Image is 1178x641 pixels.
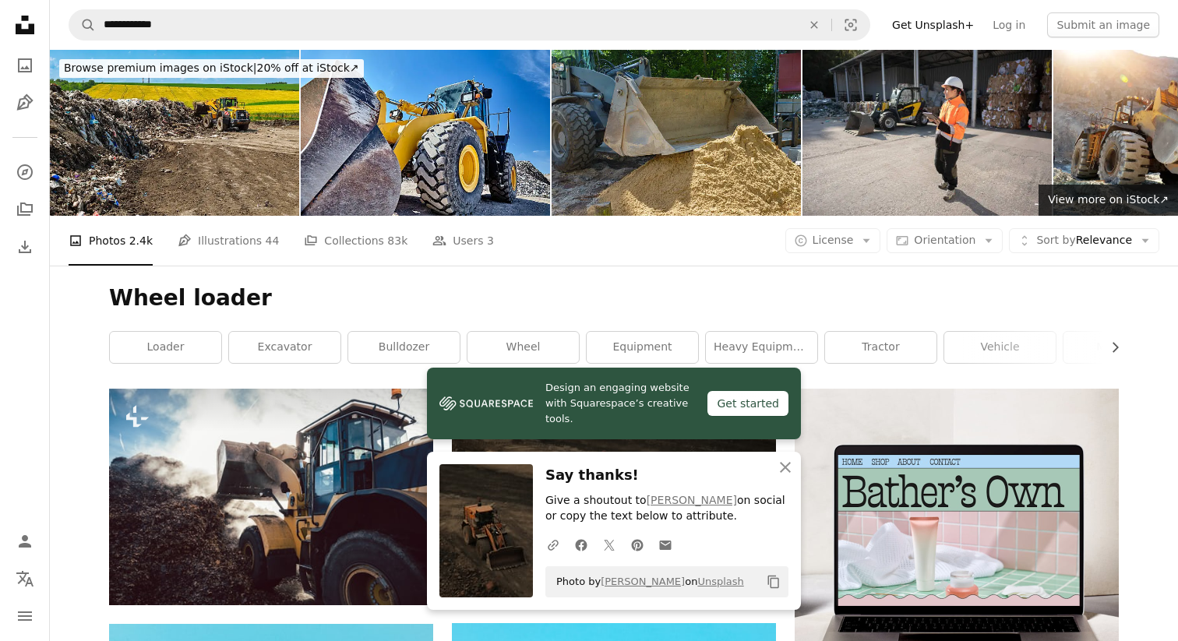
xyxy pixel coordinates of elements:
a: bulldozer [348,332,460,363]
a: Illustrations 44 [178,216,279,266]
a: equipment [587,332,698,363]
span: Sort by [1036,234,1075,246]
a: View more on iStock↗ [1039,185,1178,216]
span: Design an engaging website with Squarespace’s creative tools. [545,380,695,427]
button: Search Unsplash [69,10,96,40]
div: 20% off at iStock ↗ [59,59,364,78]
a: wheel [467,332,579,363]
span: 3 [487,232,494,249]
a: Explore [9,157,41,188]
a: Collections [9,194,41,225]
button: Sort byRelevance [1009,228,1159,253]
h3: Say thanks! [545,464,788,487]
a: excavator [229,332,340,363]
a: Get Unsplash+ [883,12,983,37]
img: Yellow bulldozer moving garbage in a landfill on a sunny day [50,50,299,216]
a: Download History [9,231,41,262]
button: scroll list to the right [1101,332,1119,363]
a: Users 3 [432,216,494,266]
button: Copy to clipboard [760,569,787,595]
img: Heavy equipment machine wheel loader on construction jobsite [301,50,550,216]
a: Share over email [651,529,679,560]
a: Browse premium images on iStock|20% off at iStock↗ [50,50,373,87]
img: Wheel loader with raised bucket and sand pile at a construction site [552,50,801,216]
a: [PERSON_NAME] [601,576,685,587]
a: Illustrations [9,87,41,118]
span: View more on iStock ↗ [1048,193,1169,206]
span: 83k [387,232,407,249]
button: Submit an image [1047,12,1159,37]
span: Photo by on [548,569,744,594]
button: Language [9,563,41,594]
span: 44 [266,232,280,249]
span: Browse premium images on iStock | [64,62,256,74]
a: [PERSON_NAME] [647,494,737,506]
div: Get started [707,391,788,416]
a: Share on Twitter [595,529,623,560]
a: Photos [9,50,41,81]
button: Orientation [887,228,1003,253]
a: loader [110,332,221,363]
img: Earth mover working on pile of compost in industrial facility [109,389,433,605]
img: file-1606177908946-d1eed1cbe4f5image [439,392,533,415]
a: Unsplash [697,576,743,587]
a: Collections 83k [304,216,407,266]
button: License [785,228,881,253]
a: Home — Unsplash [9,9,41,44]
a: Design an engaging website with Squarespace’s creative tools.Get started [427,368,801,439]
form: Find visuals sitewide [69,9,870,41]
h1: Wheel loader [109,284,1119,312]
button: Visual search [832,10,869,40]
span: Orientation [914,234,975,246]
button: Clear [797,10,831,40]
span: License [813,234,854,246]
a: vehicle [944,332,1056,363]
span: Relevance [1036,233,1132,248]
button: Menu [9,600,41,632]
a: tractor [825,332,936,363]
a: Log in [983,12,1035,37]
a: Earth mover working on pile of compost in industrial facility [109,490,433,504]
img: Worker Inspects Bales of Sorted Recycled Materials in Factory [802,50,1052,216]
a: heavy equipment [706,332,817,363]
a: Share on Pinterest [623,529,651,560]
a: Share on Facebook [567,529,595,560]
a: Log in / Sign up [9,526,41,557]
p: Give a shoutout to on social or copy the text below to attribute. [545,493,788,524]
a: machine [1063,332,1175,363]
